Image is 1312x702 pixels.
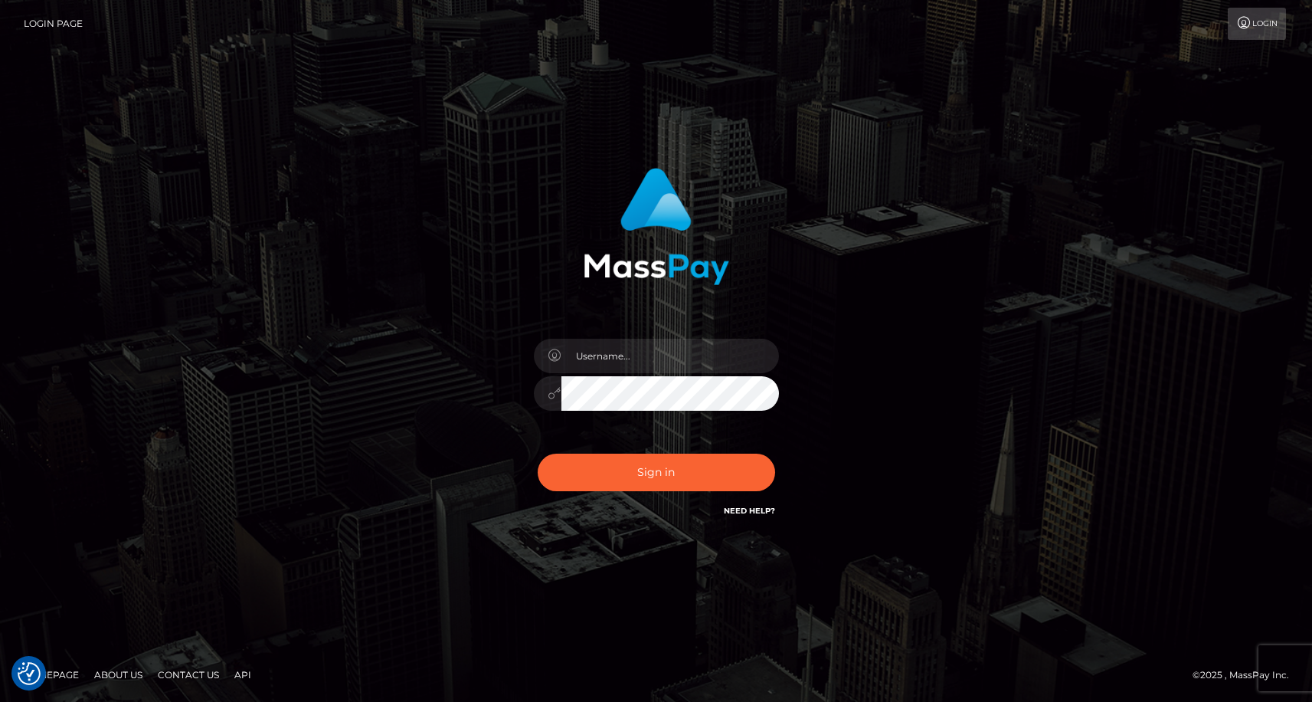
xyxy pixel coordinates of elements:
[1193,667,1301,684] div: © 2025 , MassPay Inc.
[88,663,149,687] a: About Us
[17,663,85,687] a: Homepage
[1228,8,1286,40] a: Login
[24,8,83,40] a: Login Page
[18,662,41,685] img: Revisit consent button
[584,168,729,285] img: MassPay Login
[538,454,775,491] button: Sign in
[724,506,775,516] a: Need Help?
[561,339,779,373] input: Username...
[152,663,225,687] a: Contact Us
[18,662,41,685] button: Consent Preferences
[228,663,257,687] a: API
